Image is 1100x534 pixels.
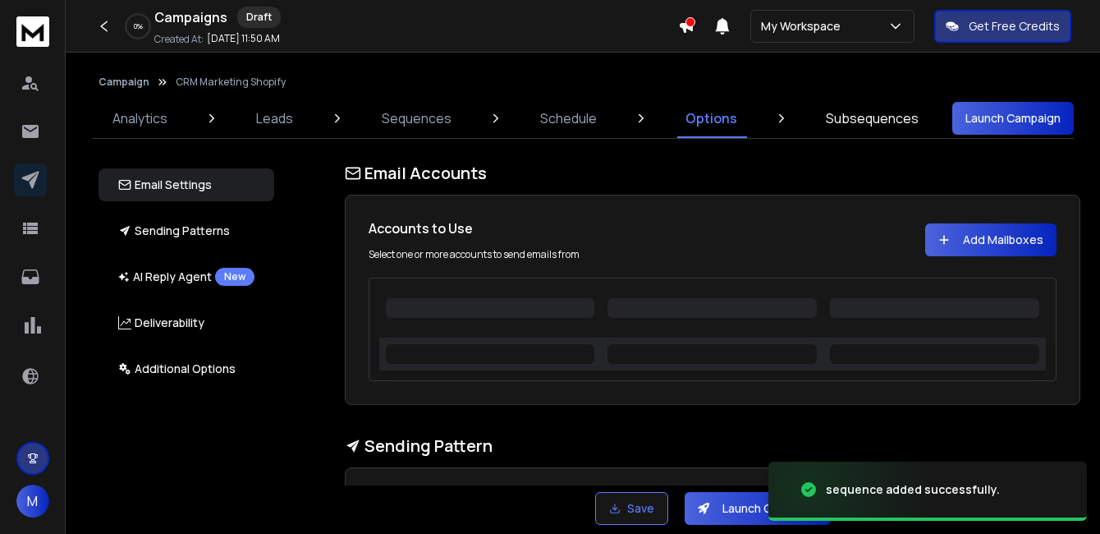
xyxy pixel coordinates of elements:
p: Get Free Credits [969,18,1060,35]
p: CRM Marketing Shopify [176,76,286,89]
div: Draft [237,7,281,28]
button: Campaign [99,76,149,89]
button: M [16,485,49,518]
a: Options [676,99,747,138]
h1: Email Accounts [345,162,1080,185]
p: My Workspace [761,18,847,35]
p: 0 % [134,21,143,31]
p: Sequences [382,108,451,128]
h1: Campaigns [154,7,227,27]
p: Subsequences [826,108,919,128]
p: Options [685,108,737,128]
a: Subsequences [816,99,928,138]
p: Created At: [154,33,204,46]
button: Email Settings [99,168,274,201]
a: Sequences [372,99,461,138]
p: Schedule [540,108,597,128]
p: Leads [256,108,293,128]
button: Launch Campaign [952,102,1074,135]
p: Analytics [112,108,167,128]
a: Schedule [530,99,607,138]
p: Email Settings [118,177,212,193]
a: Leads [246,99,303,138]
div: sequence added successfully. [826,481,1000,498]
button: Get Free Credits [934,10,1071,43]
p: [DATE] 11:50 AM [207,32,280,45]
img: logo [16,16,49,47]
a: Analytics [103,99,177,138]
